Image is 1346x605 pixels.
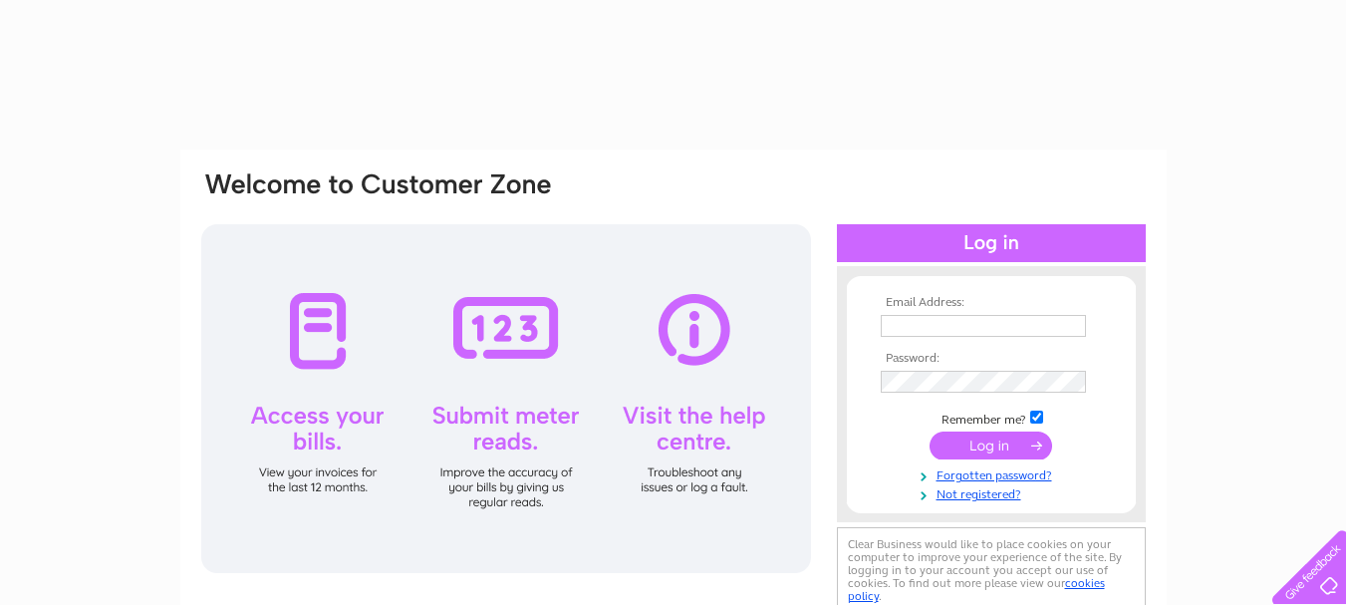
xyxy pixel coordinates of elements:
[876,408,1107,428] td: Remember me?
[881,464,1107,483] a: Forgotten password?
[881,483,1107,502] a: Not registered?
[930,432,1052,459] input: Submit
[876,352,1107,366] th: Password:
[848,576,1105,603] a: cookies policy
[876,296,1107,310] th: Email Address:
